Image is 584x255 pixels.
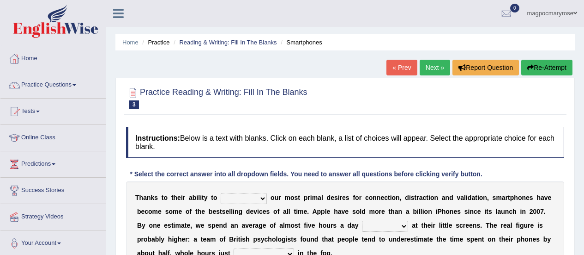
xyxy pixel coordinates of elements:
b: h [139,194,144,201]
b: o [290,194,295,201]
b: v [253,208,257,215]
b: n [219,222,223,229]
b: y [142,222,145,229]
b: c [365,194,369,201]
b: i [338,194,340,201]
b: a [460,194,464,201]
b: a [471,194,475,201]
b: T [486,222,490,229]
b: s [222,208,226,215]
b: f [190,208,192,215]
b: c [384,194,388,201]
b: T [135,194,139,201]
b: l [421,208,422,215]
b: m [173,208,178,215]
b: i [306,222,308,229]
a: Tests [0,99,106,122]
b: i [441,222,443,229]
b: t [220,208,222,215]
b: o [369,194,373,201]
b: n [434,194,438,201]
b: n [522,194,526,201]
b: b [137,208,141,215]
b: r [506,194,508,201]
b: p [321,208,325,215]
b: l [231,208,233,215]
b: f [353,194,355,201]
b: o [213,194,217,201]
b: s [294,194,298,201]
b: t [445,222,447,229]
b: o [430,194,434,201]
b: o [392,194,396,201]
b: n [428,208,432,215]
b: s [488,208,492,215]
b: t [171,194,174,201]
b: o [375,208,379,215]
b: e [216,222,219,229]
a: Online Class [0,125,106,148]
b: o [164,194,168,201]
b: d [449,194,453,201]
b: r [340,194,342,201]
b: o [148,208,152,215]
b: a [242,222,246,229]
b: e [342,194,346,201]
b: m [312,194,318,201]
b: t [202,194,204,201]
a: Strategy Videos [0,204,106,227]
b: i [174,222,175,229]
b: m [285,222,290,229]
b: t [298,222,301,229]
b: a [442,194,446,201]
b: p [304,194,308,201]
b: a [406,208,409,215]
li: Smartphones [278,38,322,47]
b: l [198,194,200,201]
b: i [196,194,198,201]
b: n [153,222,157,229]
b: a [143,194,147,201]
b: b [413,208,417,215]
b: e [449,222,452,229]
b: P [437,208,441,215]
b: h [423,222,427,229]
b: o [169,208,173,215]
b: e [201,222,205,229]
b: a [395,208,398,215]
b: s [464,208,468,215]
b: a [279,222,283,229]
b: i [428,194,430,201]
b: u [275,194,279,201]
b: b [193,194,197,201]
b: v [457,194,460,201]
b: e [548,194,552,201]
span: 0 [510,4,519,12]
b: i [422,208,424,215]
b: e [187,222,190,229]
b: h [391,208,395,215]
b: t [486,208,488,215]
b: n [522,208,526,215]
b: e [469,222,473,229]
b: o [424,208,428,215]
b: a [507,222,511,229]
b: t [388,194,390,201]
b: s [266,208,270,215]
h4: Below is a text with blanks. Click on each blank, a list of choices will appear. Select the appro... [126,127,564,158]
b: n [473,222,477,229]
div: * Select the correct answer into all dropdown fields. You need to answer all questions before cli... [126,169,486,179]
b: r [463,222,465,229]
b: y [204,194,208,201]
b: t [185,222,187,229]
b: o [323,222,327,229]
b: l [360,208,361,215]
b: t [415,194,417,201]
b: l [229,208,231,215]
li: Practice [140,38,169,47]
b: i [466,194,468,201]
b: o [518,194,522,201]
b: t [508,194,510,201]
b: i [477,194,479,201]
b: o [356,208,360,215]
